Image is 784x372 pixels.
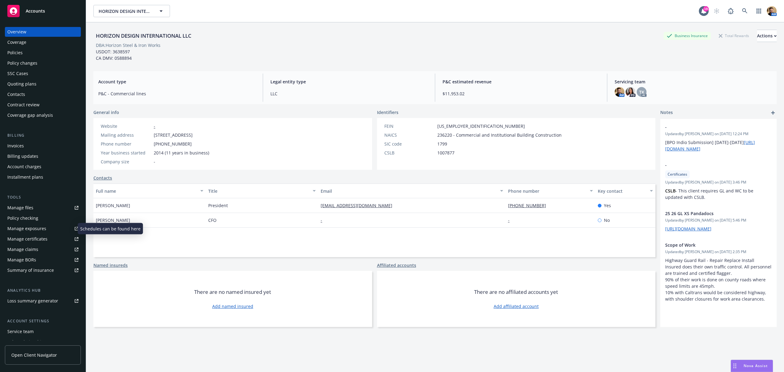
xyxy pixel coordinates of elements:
div: Summary of insurance [7,265,54,275]
a: Policy changes [5,58,81,68]
a: Contacts [93,175,112,181]
div: Scope of WorkUpdatedby [PERSON_NAME] on [DATE] 2:35 PMHighway Guard Rail - Repair Replace Install... [660,237,777,307]
div: Contacts [7,89,25,99]
div: Key contact [598,188,646,194]
div: Full name [96,188,197,194]
div: Loss summary generator [7,296,58,306]
span: [STREET_ADDRESS] [154,132,193,138]
span: CFO [208,217,217,223]
div: Service team [7,327,34,336]
span: TK [639,89,644,95]
img: photo [767,6,777,16]
div: Year business started [101,150,151,156]
span: LLC [270,90,428,97]
span: - [154,158,155,165]
div: Policy checking [7,213,38,223]
a: Report a Bug [725,5,737,17]
button: Nova Assist [731,360,773,372]
div: Policies [7,48,23,58]
div: Sales relationships [7,337,46,347]
div: Tools [5,194,81,200]
div: 25 26 GL XS PandadocsUpdatedby [PERSON_NAME] on [DATE] 5:46 PM[URL][DOMAIN_NAME] [660,205,777,237]
span: [US_EMPLOYER_IDENTIFICATION_NUMBER] [437,123,525,129]
span: No [604,217,610,223]
div: HORIZON DESIGN INTERNATIONAL LLC [93,32,194,40]
span: 1799 [437,141,447,147]
a: Named insureds [93,262,128,268]
span: USDOT: 3638597 CA DMV: 0588894 [96,49,132,61]
div: DBA: Horizon Steel & Iron Works [96,42,160,48]
span: Certificates [668,172,687,177]
a: Manage BORs [5,255,81,265]
a: Contract review [5,100,81,110]
div: SIC code [384,141,435,147]
a: [EMAIL_ADDRESS][DOMAIN_NAME] [321,203,397,208]
div: Mailing address [101,132,151,138]
div: Overview [7,27,26,37]
span: Legal entity type [270,78,428,85]
img: photo [615,87,624,97]
a: [PHONE_NUMBER] [508,203,551,208]
span: Accounts [26,9,45,13]
button: Key contact [595,184,655,198]
div: Billing updates [7,151,38,161]
div: Contract review [7,100,40,110]
span: Updated by [PERSON_NAME] on [DATE] 12:24 PM [665,131,772,137]
a: Sales relationships [5,337,81,347]
span: Servicing team [615,78,772,85]
div: Billing [5,132,81,139]
p: [BPO Indio Submission] [DATE]-[DATE] [665,139,772,152]
a: Manage files [5,203,81,213]
a: - [321,217,327,223]
div: 19 [703,6,709,12]
div: Coverage [7,37,26,47]
a: SSC Cases [5,69,81,78]
span: Updated by [PERSON_NAME] on [DATE] 5:46 PM [665,218,772,223]
span: [PERSON_NAME] [96,217,130,223]
div: Installment plans [7,172,43,182]
div: Quoting plans [7,79,36,89]
span: There are no affiliated accounts yet [474,288,558,296]
span: [PERSON_NAME] [96,202,130,209]
span: Updated by [PERSON_NAME] on [DATE] 2:35 PM [665,249,772,255]
span: [PHONE_NUMBER] [154,141,192,147]
img: photo [626,87,635,97]
p: Highway Guard Rail - Repair Replace Install Insured does their own traffic control. All personnel... [665,257,772,302]
div: CSLB [384,150,435,156]
a: Summary of insurance [5,265,81,275]
button: Email [318,184,506,198]
div: Policy changes [7,58,37,68]
button: Actions [757,30,777,42]
div: SSC Cases [7,69,28,78]
a: Policy checking [5,213,81,223]
span: $11,953.02 [443,90,600,97]
span: Scope of Work [665,242,756,248]
a: [URL][DOMAIN_NAME] [665,226,711,232]
a: Switch app [753,5,765,17]
a: Affiliated accounts [377,262,416,268]
a: Quoting plans [5,79,81,89]
div: Drag to move [731,360,739,372]
a: add [769,109,777,116]
span: - [665,124,756,130]
span: Manage exposures [5,224,81,233]
div: -Updatedby [PERSON_NAME] on [DATE] 12:24 PM[BPO Indio Submission] [DATE]-[DATE][URL][DOMAIN_NAME] [660,119,777,157]
span: Open Client Navigator [11,352,57,358]
div: Business Insurance [664,32,711,40]
span: 1007877 [437,150,454,156]
span: P&C - Commercial lines [98,90,255,97]
div: Manage files [7,203,33,213]
span: Identifiers [377,109,398,116]
a: Installment plans [5,172,81,182]
div: Email [321,188,496,194]
div: Website [101,123,151,129]
span: P&C estimated revenue [443,78,600,85]
span: Nova Assist [744,363,768,368]
div: Manage BORs [7,255,36,265]
a: Add named insured [212,303,253,309]
div: Manage claims [7,245,38,254]
div: Manage certificates [7,234,47,244]
a: Service team [5,327,81,336]
div: Coverage gap analysis [7,110,53,120]
a: Coverage [5,37,81,47]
